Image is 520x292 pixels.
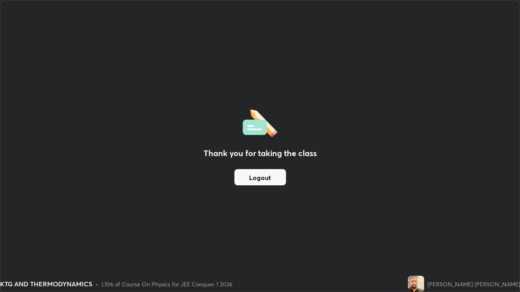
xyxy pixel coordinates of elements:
[234,169,286,185] button: Logout
[408,276,424,292] img: 5cccde6c1cc247e5b99c38f5adc539f7.jpg
[243,107,277,137] img: offlineFeedback.1438e8b3.svg
[102,280,232,288] div: L106 of Course On Physics for JEE Conquer 1 2026
[204,147,317,159] h2: Thank you for taking the class
[427,280,520,288] div: [PERSON_NAME] [PERSON_NAME]
[95,280,98,288] div: •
